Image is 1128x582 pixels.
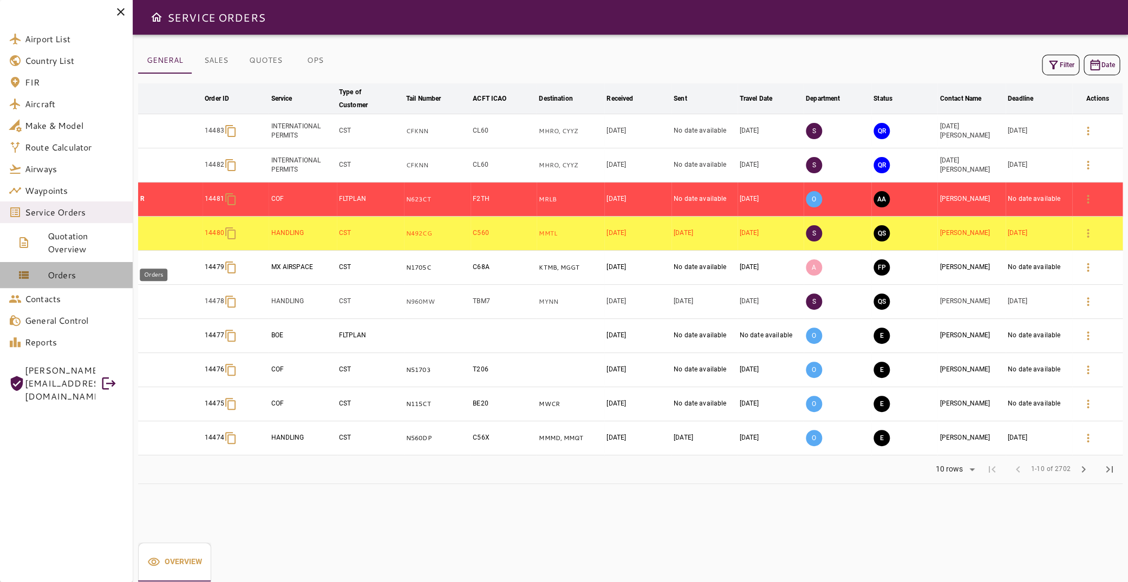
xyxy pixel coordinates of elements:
[337,319,404,353] td: FLTPLAN
[25,54,124,67] span: Country List
[539,92,572,105] div: Destination
[140,269,167,281] div: Orders
[205,365,224,374] p: 14476
[192,48,240,74] button: SALES
[671,285,738,319] td: [DATE]
[539,229,602,238] p: MMTL
[806,123,822,139] p: S
[607,92,647,105] span: Received
[138,48,340,74] div: basic tabs example
[473,92,520,105] span: ACFT ICAO
[671,387,738,421] td: No date available
[25,97,124,110] span: Aircraft
[205,331,224,340] p: 14477
[873,225,890,241] button: QUOTE SENT
[806,191,822,207] p: O
[471,217,537,251] td: C560
[671,251,738,285] td: No date available
[940,92,981,105] div: Contact Name
[806,225,822,241] p: S
[48,230,124,256] span: Quotation Overview
[937,182,1005,217] td: [PERSON_NAME]
[205,399,224,408] p: 14475
[671,319,738,353] td: No date available
[928,461,979,478] div: 10 rows
[1008,92,1047,105] span: Deadline
[138,542,211,581] button: Overview
[337,285,404,319] td: CST
[406,229,468,238] p: N492CG
[337,251,404,285] td: CST
[873,430,890,446] button: EXECUTION
[205,194,224,204] p: 14481
[1075,425,1101,451] button: Details
[1075,391,1101,417] button: Details
[337,387,404,421] td: CST
[937,148,1005,182] td: [DATE][PERSON_NAME]
[604,353,671,387] td: [DATE]
[1097,456,1123,482] span: Last Page
[1075,152,1101,178] button: Details
[1006,421,1073,455] td: [DATE]
[25,184,124,197] span: Waypoints
[740,92,772,105] div: Travel Date
[25,336,124,349] span: Reports
[539,127,602,136] p: MHRO, CYYZ
[25,119,124,132] span: Make & Model
[406,434,468,443] p: N560DP
[937,217,1005,251] td: [PERSON_NAME]
[1103,463,1116,476] span: last_page
[539,92,586,105] span: Destination
[337,353,404,387] td: CST
[269,182,336,217] td: COF
[933,465,966,474] div: 10 rows
[140,194,200,204] p: R
[25,314,124,327] span: General Control
[1006,182,1073,217] td: No date available
[138,48,192,74] button: GENERAL
[1071,456,1097,482] span: Next Page
[940,92,995,105] span: Contact Name
[269,251,336,285] td: MX AIRSPACE
[337,182,404,217] td: FLTPLAN
[738,217,804,251] td: [DATE]
[240,48,291,74] button: QUOTES
[671,421,738,455] td: [DATE]
[1008,92,1033,105] div: Deadline
[406,365,468,375] p: N51703
[205,263,224,272] p: 14479
[271,92,306,105] span: Service
[738,387,804,421] td: [DATE]
[205,297,224,306] p: 14478
[339,86,402,112] span: Type of Customer
[471,353,537,387] td: T206
[539,434,602,443] p: MMMD, MMQT
[205,126,224,135] p: 14483
[25,292,124,305] span: Contacts
[1075,186,1101,212] button: Details
[937,114,1005,148] td: [DATE][PERSON_NAME]
[604,114,671,148] td: [DATE]
[604,251,671,285] td: [DATE]
[406,161,468,170] p: CFKNN
[604,421,671,455] td: [DATE]
[806,430,822,446] p: O
[937,285,1005,319] td: [PERSON_NAME]
[25,162,124,175] span: Airways
[205,433,224,442] p: 14474
[269,285,336,319] td: HANDLING
[291,48,340,74] button: OPS
[806,362,822,378] p: O
[471,251,537,285] td: C68A
[1006,319,1073,353] td: No date available
[25,32,124,45] span: Airport List
[269,387,336,421] td: COF
[471,114,537,148] td: CL60
[937,251,1005,285] td: [PERSON_NAME]
[337,148,404,182] td: CST
[738,182,804,217] td: [DATE]
[979,456,1005,482] span: First Page
[873,157,890,173] button: QUOTE REQUESTED
[406,92,455,105] span: Tail Number
[471,182,537,217] td: F2TH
